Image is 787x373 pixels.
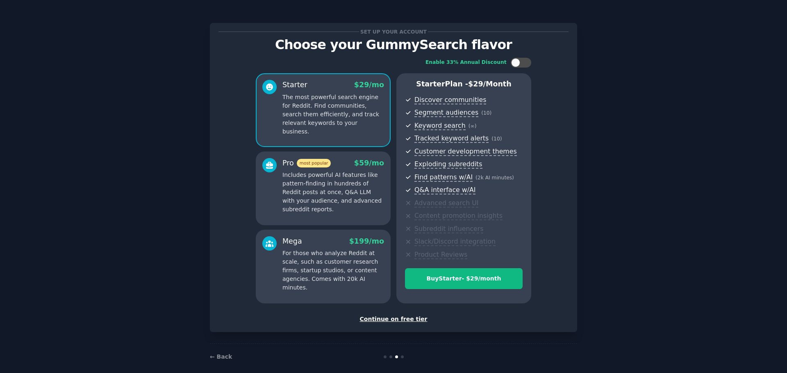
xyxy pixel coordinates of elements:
p: Includes powerful AI features like pattern-finding in hundreds of Reddit posts at once, Q&A LLM w... [282,171,384,214]
button: BuyStarter- $29/month [405,268,523,289]
span: Segment audiences [414,109,478,117]
a: ← Back [210,353,232,360]
span: Product Reviews [414,251,467,259]
div: Continue on free tier [218,315,569,323]
span: $ 199 /mo [349,237,384,245]
span: Subreddit influencers [414,225,483,233]
span: ( 10 ) [481,110,491,116]
span: ( 2k AI minutes ) [475,175,514,181]
span: Customer development themes [414,147,517,156]
span: $ 29 /mo [354,81,384,89]
span: ( ∞ ) [469,123,477,129]
p: Starter Plan - [405,79,523,89]
span: most popular [297,159,331,167]
span: $ 29 /month [468,80,512,88]
p: The most powerful search engine for Reddit. Find communities, search them efficiently, and track ... [282,93,384,136]
span: Discover communities [414,96,486,104]
p: For those who analyze Reddit at scale, such as customer research firms, startup studios, or conte... [282,249,384,292]
span: Find patterns w/AI [414,173,473,182]
span: $ 59 /mo [354,159,384,167]
div: Mega [282,236,302,246]
div: Enable 33% Annual Discount [425,59,507,66]
div: Pro [282,158,331,168]
span: Advanced search UI [414,199,478,208]
span: Keyword search [414,122,466,130]
span: ( 10 ) [491,136,502,142]
div: Starter [282,80,307,90]
span: Slack/Discord integration [414,237,496,246]
span: Exploding subreddits [414,160,482,169]
p: Choose your GummySearch flavor [218,38,569,52]
span: Tracked keyword alerts [414,134,489,143]
span: Set up your account [359,27,428,36]
span: Q&A interface w/AI [414,186,475,194]
div: Buy Starter - $ 29 /month [405,274,522,283]
span: Content promotion insights [414,212,503,220]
